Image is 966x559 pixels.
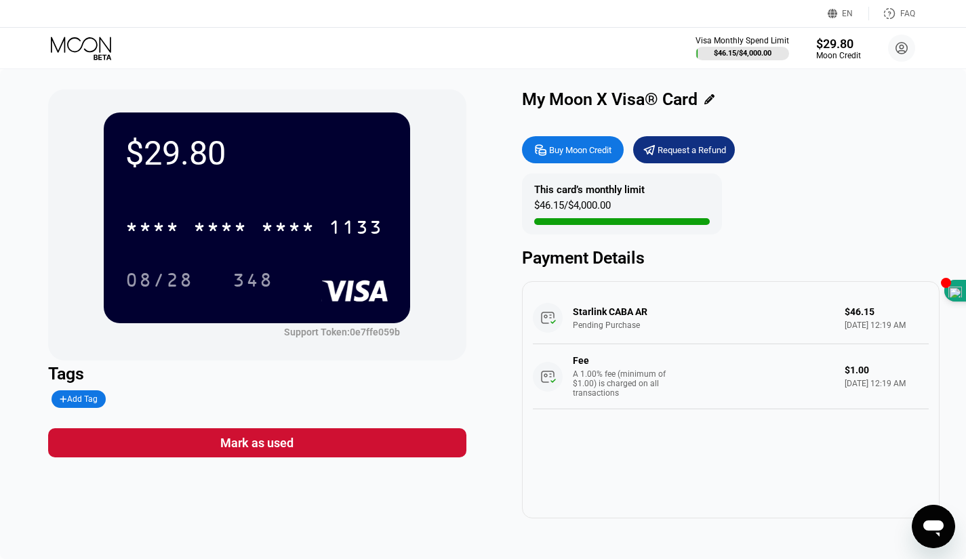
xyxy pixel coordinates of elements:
[845,365,929,375] div: $1.00
[549,144,611,156] div: Buy Moon Credit
[633,136,735,163] div: Request a Refund
[115,263,203,297] div: 08/28
[522,136,624,163] div: Buy Moon Credit
[696,36,789,45] div: Visa Monthly Spend Limit
[522,248,940,268] div: Payment Details
[48,364,466,384] div: Tags
[696,36,789,60] div: Visa Monthly Spend Limit$46.15/$4,000.00
[714,49,771,58] div: $46.15 / $4,000.00
[816,37,861,51] div: $29.80
[52,390,106,408] div: Add Tag
[828,7,869,20] div: EN
[845,379,929,388] div: [DATE] 12:19 AM
[233,271,273,293] div: 348
[869,7,915,20] div: FAQ
[534,199,611,218] div: $46.15 / $4,000.00
[900,9,915,18] div: FAQ
[284,327,400,337] div: Support Token:0e7ffe059b
[533,344,929,409] div: FeeA 1.00% fee (minimum of $1.00) is charged on all transactions$1.00[DATE] 12:19 AM
[912,505,955,548] iframe: Button to launch messaging window, conversation in progress
[534,184,645,196] div: This card’s monthly limit
[573,369,675,398] div: A 1.00% fee (minimum of $1.00) is charged on all transactions
[220,435,294,451] div: Mark as used
[816,37,861,60] div: $29.80Moon Credit
[284,327,400,337] div: Support Token: 0e7ffe059b
[329,218,383,240] div: 1133
[816,51,861,60] div: Moon Credit
[125,271,193,293] div: 08/28
[60,394,98,404] div: Add Tag
[48,428,466,457] div: Mark as used
[658,144,726,156] div: Request a Refund
[522,89,698,109] div: My Moon X Visa® Card
[222,263,283,297] div: 348
[573,355,668,366] div: Fee
[842,9,853,18] div: EN
[125,134,388,173] div: $29.80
